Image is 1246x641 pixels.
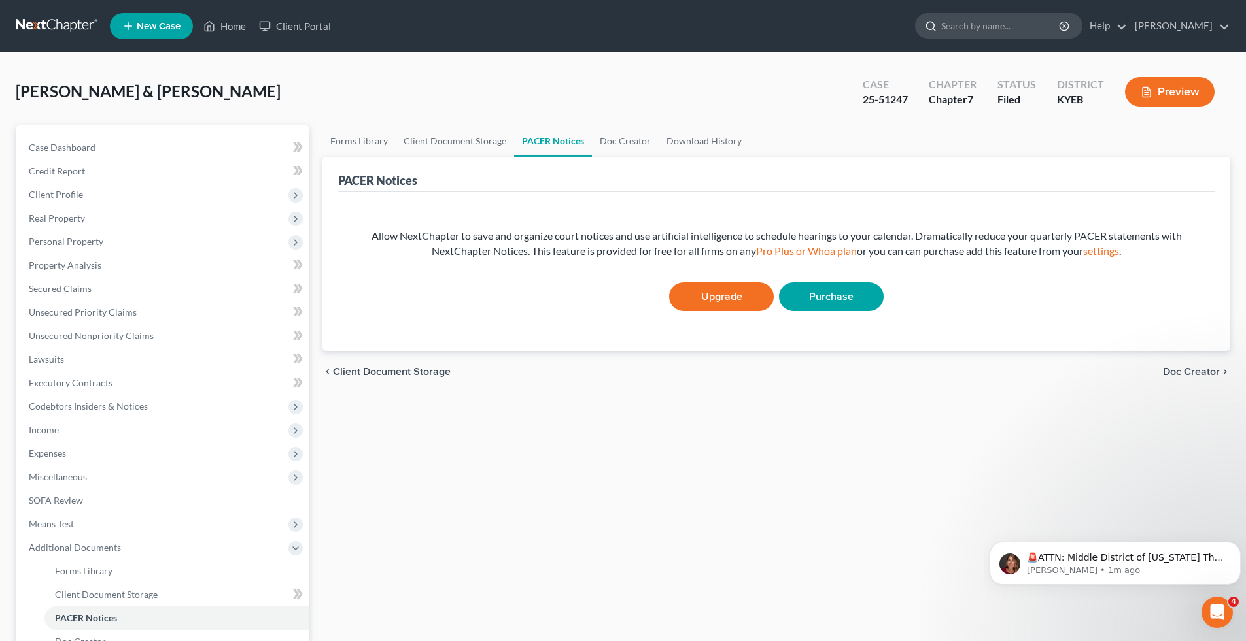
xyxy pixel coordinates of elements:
[592,125,659,157] a: Doc Creator
[659,125,750,157] a: Download History
[1128,14,1230,38] a: [PERSON_NAME]
[29,212,85,223] span: Real Property
[997,92,1036,107] div: Filed
[322,367,333,377] i: chevron_left
[333,367,451,377] span: Client Document Storage
[351,229,1202,259] div: Allow NextChapter to save and organize court notices and use artificial intelligence to schedule ...
[18,136,309,159] a: Case Dashboard
[44,559,309,583] a: Forms Library
[29,283,92,294] span: Secured Claims
[29,306,137,318] span: Unsecured Priority Claims
[1228,597,1239,607] span: 4
[137,22,181,31] span: New Case
[197,14,252,38] a: Home
[1083,14,1127,38] a: Help
[941,14,1061,38] input: Search by name...
[55,612,117,623] span: PACER Notices
[1057,77,1104,92] div: District
[16,82,281,101] span: [PERSON_NAME] & [PERSON_NAME]
[18,348,309,371] a: Lawsuits
[29,189,83,200] span: Client Profile
[44,583,309,606] a: Client Document Storage
[55,565,112,576] span: Forms Library
[1125,77,1215,107] button: Preview
[929,77,977,92] div: Chapter
[863,77,908,92] div: Case
[1083,244,1119,257] a: settings
[322,367,451,377] button: chevron_left Client Document Storage
[29,518,74,529] span: Means Test
[18,324,309,348] a: Unsecured Nonpriority Claims
[984,514,1246,606] iframe: Intercom notifications message
[396,125,514,157] a: Client Document Storage
[29,495,83,506] span: SOFA Review
[18,301,309,324] a: Unsecured Priority Claims
[1202,597,1233,628] iframe: Intercom live chat
[29,330,154,341] span: Unsecured Nonpriority Claims
[18,277,309,301] a: Secured Claims
[1220,367,1230,377] i: chevron_right
[29,353,64,365] span: Lawsuits
[29,471,87,482] span: Miscellaneous
[1057,92,1104,107] div: KYEB
[29,542,121,553] span: Additional Documents
[669,282,774,311] a: Upgrade
[514,125,592,157] a: PACER Notices
[18,159,309,183] a: Credit Report
[29,236,103,247] span: Personal Property
[29,401,148,412] span: Codebtors Insiders & Notices
[1163,367,1220,377] span: Doc Creator
[756,244,857,257] a: Pro Plus or Whoa plan
[29,424,59,435] span: Income
[44,606,309,630] a: PACER Notices
[997,77,1036,92] div: Status
[29,259,101,271] span: Property Analysis
[29,142,95,153] span: Case Dashboard
[29,448,66,459] span: Expenses
[322,125,396,157] a: Forms Library
[18,489,309,512] a: SOFA Review
[338,173,417,188] div: PACER Notices
[779,282,884,311] a: Purchase
[1163,367,1230,377] button: Doc Creator chevron_right
[252,14,337,38] a: Client Portal
[18,254,309,277] a: Property Analysis
[863,92,908,107] div: 25-51247
[18,371,309,395] a: Executory Contracts
[29,165,85,176] span: Credit Report
[967,93,973,105] span: 7
[55,589,158,600] span: Client Document Storage
[29,377,112,388] span: Executory Contracts
[929,92,977,107] div: Chapter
